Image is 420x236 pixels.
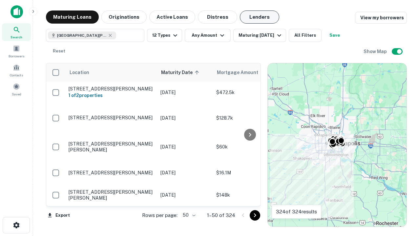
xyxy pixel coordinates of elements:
th: Location [65,63,157,82]
th: Mortgage Amount [213,63,285,82]
a: Saved [2,80,31,98]
p: $472.5k [216,89,282,96]
p: [STREET_ADDRESS][PERSON_NAME] [69,170,154,176]
p: $16.1M [216,169,282,176]
div: Maturing [DATE] [239,31,283,39]
p: [STREET_ADDRESS][PERSON_NAME][PERSON_NAME] [69,141,154,153]
span: Contacts [10,72,23,78]
button: Maturing Loans [46,10,99,24]
div: 50 [180,210,197,220]
button: Any Amount [185,29,231,42]
a: Contacts [2,61,31,79]
button: Reset [49,45,70,58]
button: Active Loans [149,10,195,24]
p: $128.7k [216,114,282,122]
p: [DATE] [160,89,210,96]
h6: 1 of 2 properties [69,92,154,99]
button: Maturing [DATE] [233,29,286,42]
p: [DATE] [160,143,210,150]
button: All Filters [289,29,322,42]
button: Lenders [240,10,279,24]
p: [DATE] [160,169,210,176]
button: Go to next page [250,210,260,221]
span: Search [10,34,22,40]
span: Borrowers [9,53,24,59]
button: Export [46,210,72,220]
h6: Show Map [364,48,388,55]
button: 12 Types [147,29,182,42]
span: Maturity Date [161,69,201,76]
span: [GEOGRAPHIC_DATA][PERSON_NAME], [GEOGRAPHIC_DATA], [GEOGRAPHIC_DATA] [57,32,106,38]
p: 1–50 of 324 [207,211,235,219]
p: 324 of 324 results [276,208,317,216]
span: Saved [12,91,21,97]
p: $60k [216,143,282,150]
a: View my borrowers [355,12,407,24]
p: Rows per page: [142,211,178,219]
a: Search [2,23,31,41]
p: [STREET_ADDRESS][PERSON_NAME] [69,115,154,121]
a: Borrowers [2,42,31,60]
p: [DATE] [160,114,210,122]
iframe: Chat Widget [387,184,420,215]
p: [STREET_ADDRESS][PERSON_NAME] [69,86,154,92]
p: [DATE] [160,191,210,199]
button: Originations [101,10,147,24]
p: $148k [216,191,282,199]
span: Mortgage Amount [217,69,267,76]
img: capitalize-icon.png [10,5,23,18]
th: Maturity Date [157,63,213,82]
button: Save your search to get updates of matches that match your search criteria. [324,29,345,42]
button: Distress [198,10,237,24]
div: 0 0 [268,63,407,226]
p: [STREET_ADDRESS][PERSON_NAME][PERSON_NAME] [69,189,154,201]
span: Location [69,69,89,76]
